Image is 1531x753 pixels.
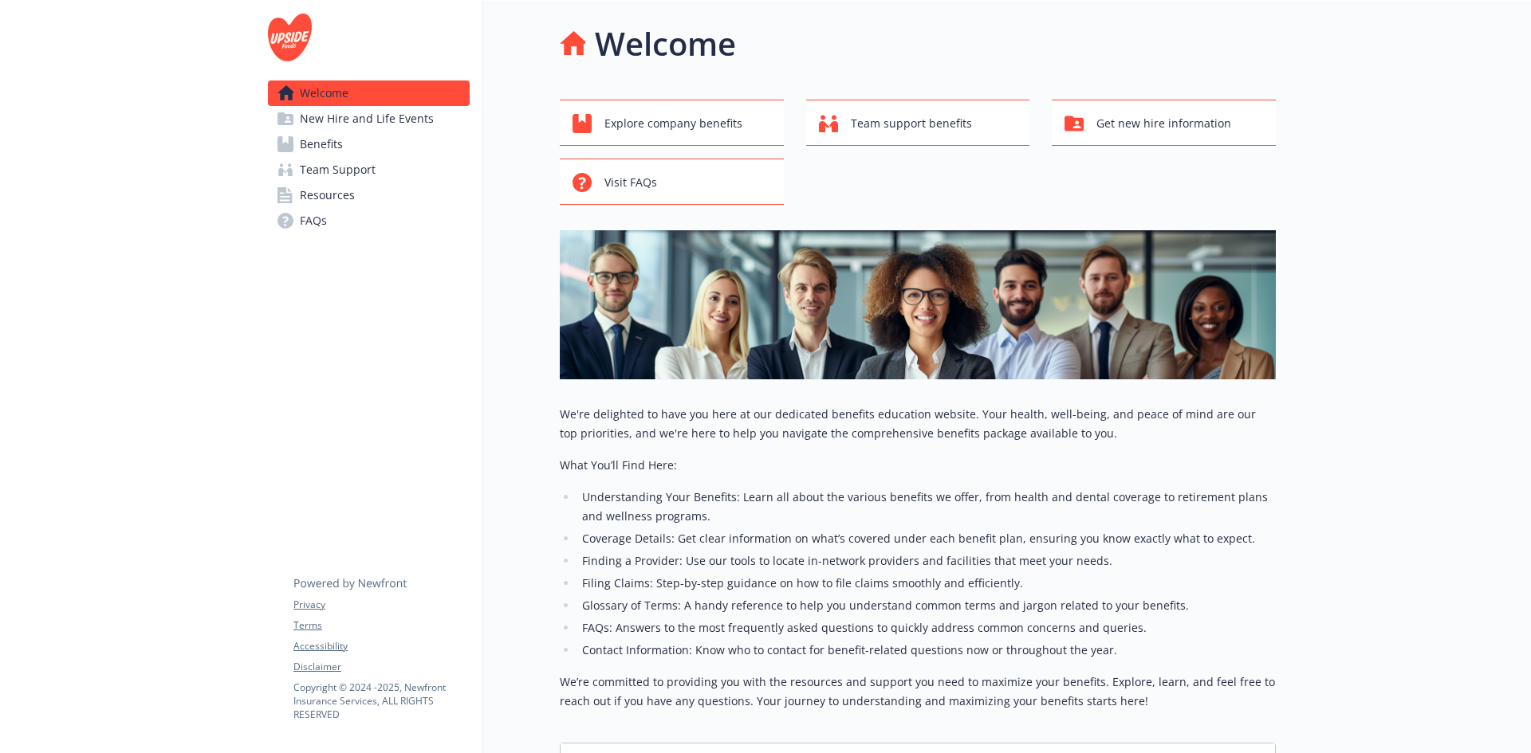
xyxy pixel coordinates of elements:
[300,182,355,208] span: Resources
[577,596,1276,615] li: Glossary of Terms: A handy reference to help you understand common terms and jargon related to yo...
[268,106,470,131] a: New Hire and Life Events
[577,574,1276,593] li: Filing Claims: Step-by-step guidance on how to file claims smoothly and efficiently.
[1052,100,1276,146] button: Get new hire information
[1096,108,1231,139] span: Get new hire information
[560,456,1276,475] p: What You’ll Find Here:
[293,660,469,674] a: Disclaimer
[300,106,434,131] span: New Hire and Life Events
[560,159,784,205] button: Visit FAQs
[300,131,343,157] span: Benefits
[577,551,1276,571] li: Finding a Provider: Use our tools to locate in-network providers and facilities that meet your ne...
[604,167,657,198] span: Visit FAQs
[577,529,1276,548] li: Coverage Details: Get clear information on what’s covered under each benefit plan, ensuring you k...
[293,618,469,633] a: Terms
[560,230,1276,379] img: overview page banner
[577,488,1276,526] li: Understanding Your Benefits: Learn all about the various benefits we offer, from health and denta...
[300,157,376,182] span: Team Support
[268,80,470,106] a: Welcome
[595,20,736,68] h1: Welcome
[293,680,469,721] p: Copyright © 2024 - 2025 , Newfront Insurance Services, ALL RIGHTS RESERVED
[560,405,1276,443] p: We're delighted to have you here at our dedicated benefits education website. Your health, well-b...
[268,182,470,208] a: Resources
[560,673,1276,711] p: We’re committed to providing you with the resources and support you need to maximize your benefit...
[577,618,1276,637] li: FAQs: Answers to the most frequently asked questions to quickly address common concerns and queries.
[268,157,470,182] a: Team Support
[577,641,1276,660] li: Contact Information: Know who to contact for benefit-related questions now or throughout the year.
[806,100,1030,146] button: Team support benefits
[293,639,469,653] a: Accessibility
[300,208,327,233] span: FAQs
[851,108,972,139] span: Team support benefits
[293,598,469,612] a: Privacy
[268,131,470,157] a: Benefits
[268,208,470,233] a: FAQs
[560,100,784,146] button: Explore company benefits
[300,80,348,106] span: Welcome
[604,108,742,139] span: Explore company benefits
